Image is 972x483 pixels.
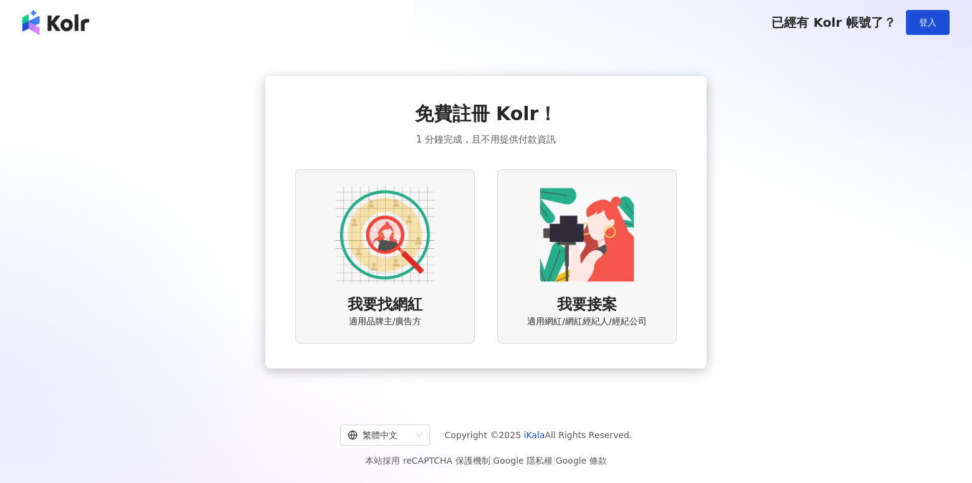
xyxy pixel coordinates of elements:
div: 繁體中文 [348,425,411,445]
a: Google 隱私權 [493,456,553,466]
span: 登入 [919,17,936,27]
a: Google 條款 [556,456,607,466]
span: Copyright © 2025 All Rights Reserved. [445,428,632,443]
span: | [490,456,493,466]
span: 1 分鐘完成，且不用提供付款資訊 [416,132,556,147]
span: 我要接案 [557,294,617,316]
img: AD identity option [335,185,435,284]
span: 本站採用 reCAPTCHA 保護機制 [365,453,606,468]
span: 已經有 Kolr 帳號了？ [771,15,896,30]
span: | [553,456,556,466]
span: 免費註冊 Kolr！ [415,101,558,127]
a: iKala [524,430,545,440]
span: 適用品牌主/廣告方 [349,316,422,328]
span: 我要找網紅 [348,294,422,316]
img: KOL identity option [537,185,637,284]
span: 適用網紅/網紅經紀人/經紀公司 [527,316,646,328]
button: 登入 [906,10,950,35]
img: logo [22,10,89,35]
